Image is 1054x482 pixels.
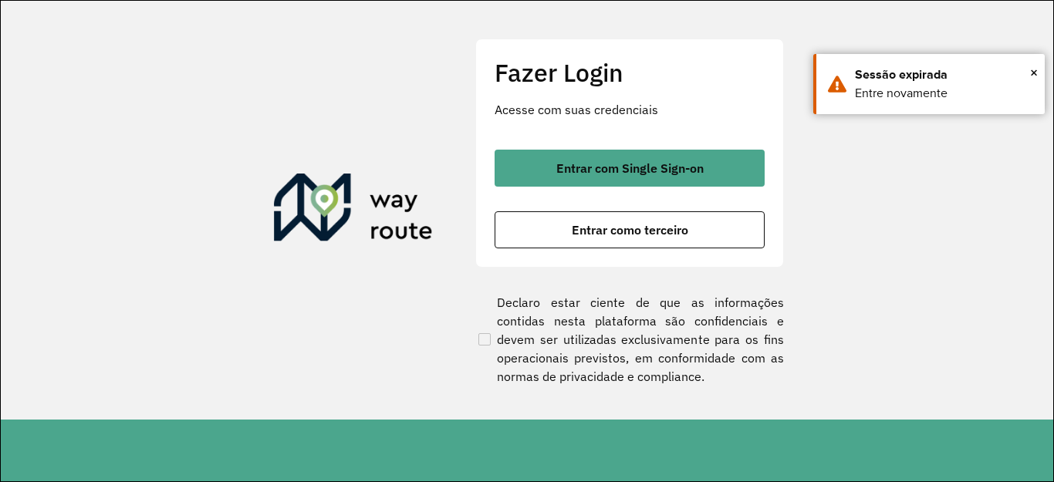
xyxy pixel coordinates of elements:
[274,174,433,248] img: Roteirizador AmbevTech
[572,224,688,236] span: Entrar como terceiro
[556,162,704,174] span: Entrar com Single Sign-on
[495,100,765,119] p: Acesse com suas credenciais
[1030,61,1038,84] button: Close
[495,58,765,87] h2: Fazer Login
[855,66,1033,84] div: Sessão expirada
[1030,61,1038,84] span: ×
[855,84,1033,103] div: Entre novamente
[495,150,765,187] button: button
[475,293,784,386] label: Declaro estar ciente de que as informações contidas nesta plataforma são confidenciais e devem se...
[495,211,765,248] button: button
